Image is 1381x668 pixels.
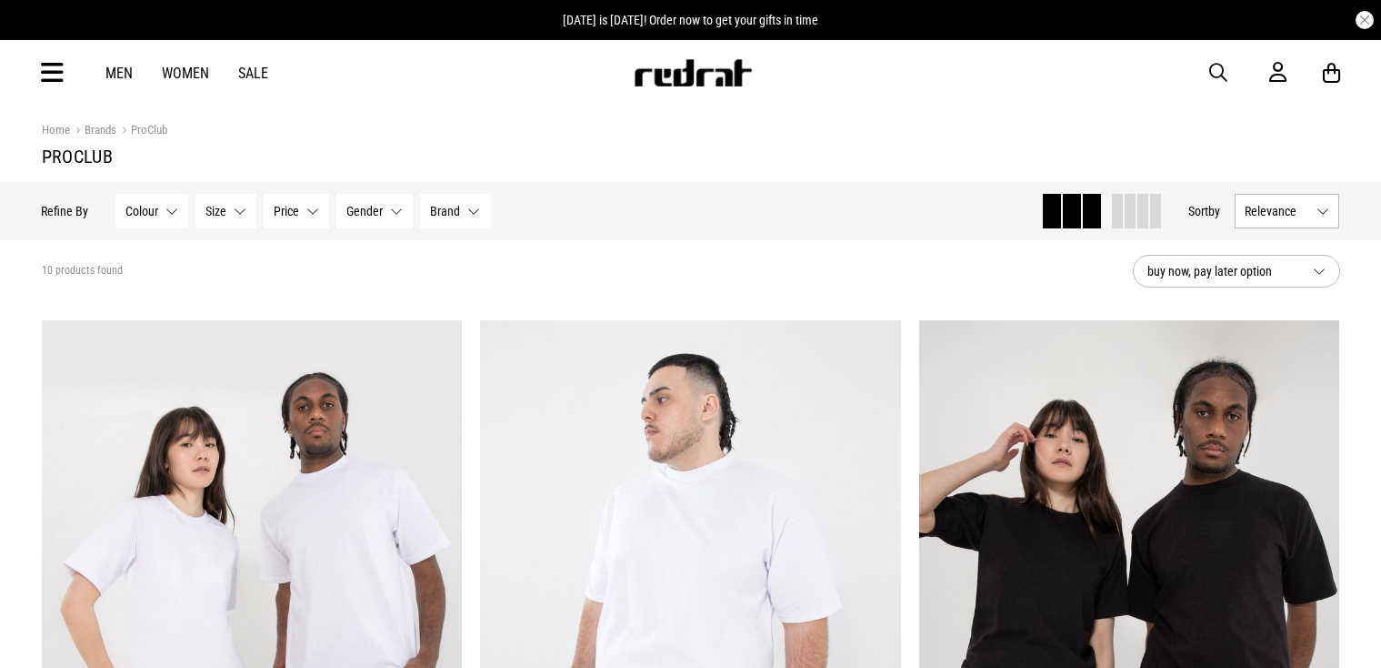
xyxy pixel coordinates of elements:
button: Colour [116,194,189,228]
span: Size [206,204,227,218]
span: Colour [126,204,159,218]
span: 10 products found [42,264,123,278]
button: Relevance [1236,194,1340,228]
a: Women [162,65,209,82]
span: Relevance [1246,204,1310,218]
span: by [1209,204,1221,218]
span: buy now, pay later option [1147,260,1298,282]
span: Gender [347,204,384,218]
h1: ProClub [42,146,1340,167]
a: Men [105,65,133,82]
a: Brands [70,123,116,140]
span: Price [275,204,300,218]
button: Price [265,194,330,228]
button: Brand [421,194,491,228]
button: Sortby [1189,200,1221,222]
p: Refine By [42,204,89,218]
button: Size [196,194,257,228]
span: [DATE] is [DATE]! Order now to get your gifts in time [563,13,818,27]
a: Home [42,123,70,137]
button: buy now, pay later option [1133,255,1340,288]
img: Redrat logo [633,59,753,86]
span: Brand [431,204,461,218]
a: Sale [238,65,268,82]
a: ProClub [116,123,167,140]
button: Gender [337,194,414,228]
